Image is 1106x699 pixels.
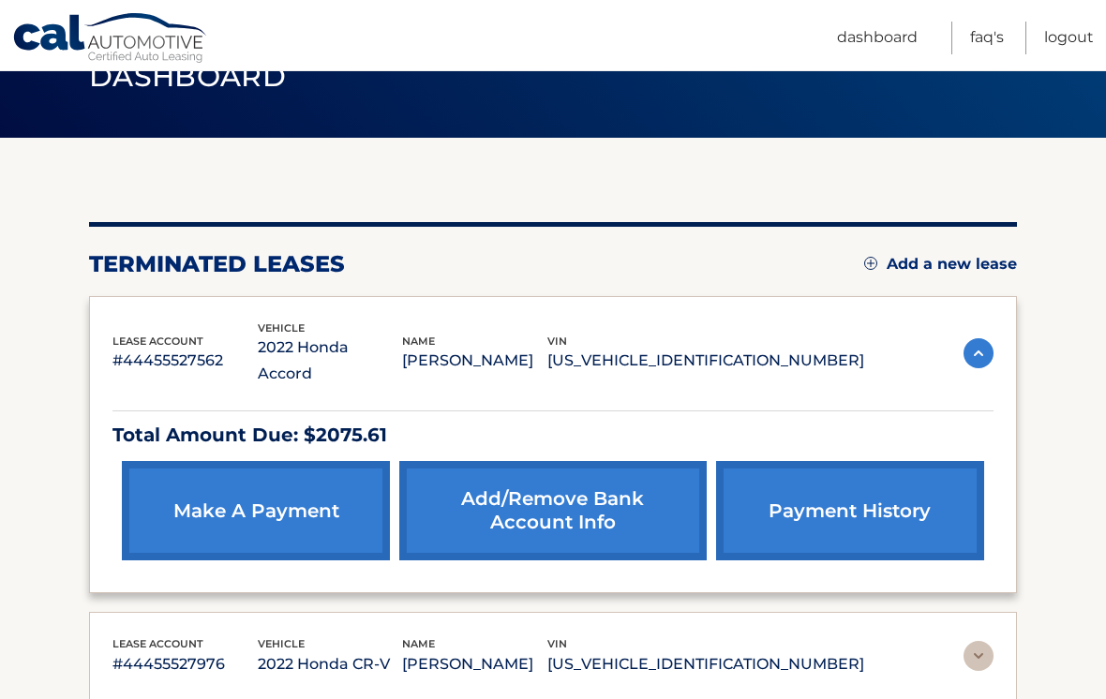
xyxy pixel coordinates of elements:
a: Add a new lease [864,255,1017,274]
img: accordion-active.svg [964,338,994,368]
span: Dashboard [89,59,286,94]
p: #44455527976 [112,651,258,677]
span: lease account [112,335,203,348]
h2: terminated leases [89,250,345,278]
span: name [402,637,435,650]
p: 2022 Honda Accord [258,335,403,387]
span: vehicle [258,637,305,650]
p: [US_VEHICLE_IDENTIFICATION_NUMBER] [547,651,864,677]
a: Logout [1044,22,1094,54]
a: Dashboard [837,22,918,54]
span: lease account [112,637,203,650]
a: FAQ's [970,22,1004,54]
p: Total Amount Due: $2075.61 [112,419,994,452]
span: vehicle [258,321,305,335]
a: Cal Automotive [12,12,209,67]
span: vin [547,637,567,650]
p: [US_VEHICLE_IDENTIFICATION_NUMBER] [547,348,864,374]
p: [PERSON_NAME] [402,348,547,374]
img: accordion-rest.svg [964,641,994,671]
span: vin [547,335,567,348]
a: payment history [716,461,984,560]
span: name [402,335,435,348]
p: [PERSON_NAME] [402,651,547,677]
img: add.svg [864,257,877,270]
a: Add/Remove bank account info [399,461,706,560]
p: 2022 Honda CR-V [258,651,403,677]
a: make a payment [122,461,390,560]
p: #44455527562 [112,348,258,374]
